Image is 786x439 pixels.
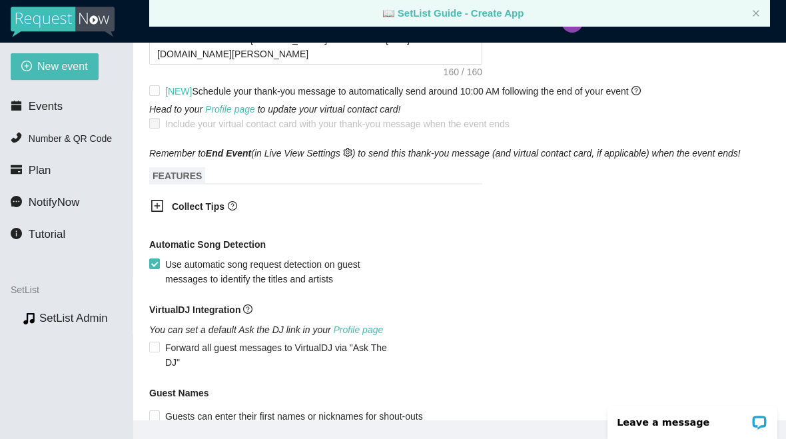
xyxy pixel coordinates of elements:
img: RequestNow [11,7,115,37]
span: plus-square [151,199,164,213]
span: NotifyNow [29,196,79,209]
span: plus-circle [21,61,32,73]
span: info-circle [11,228,22,239]
span: Forward all guest messages to VirtualDJ via "Ask The DJ" [160,340,408,370]
span: question-circle [631,86,641,95]
span: Schedule your thank-you message to automatically send around 10:00 AM following the end of your e... [165,86,641,97]
i: Head to your to update your virtual contact card! [149,104,400,115]
span: [NEW] [165,86,192,97]
span: calendar [11,100,22,111]
span: New event [37,58,88,75]
span: setting [343,148,352,157]
button: close [752,9,760,18]
span: question-circle [243,304,252,314]
span: FEATURES [149,167,205,185]
span: close [752,9,760,17]
span: Guests can enter their first names or nicknames for shout-outs [160,409,428,424]
span: Tutorial [29,228,65,240]
button: plus-circleNew event [11,53,99,80]
a: Profile page [334,324,384,335]
span: Events [29,100,63,113]
span: phone [11,132,22,143]
span: Include your virtual contact card with your thank-you message when the event ends [165,119,510,129]
span: Number & QR Code [29,133,112,144]
iframe: LiveChat chat widget [599,397,786,439]
b: End Event [206,148,251,159]
div: Collect Tipsquestion-circle [140,191,473,224]
span: question-circle [228,201,237,211]
span: credit-card [11,164,22,175]
i: Remember to (in Live View Settings ) to send this thank-you message (and virtual contact card, if... [149,148,741,159]
a: SetList Admin [39,312,108,324]
b: Automatic Song Detection [149,237,266,252]
a: laptop SetList Guide - Create App [382,7,524,19]
b: Collect Tips [172,201,224,212]
span: message [11,196,22,207]
span: Plan [29,164,51,177]
span: Use automatic song request detection on guest messages to identify the titles and artists [160,257,408,286]
b: VirtualDJ Integration [149,304,240,315]
i: You can set a default Ask the DJ link in your [149,324,383,335]
span: laptop [382,7,395,19]
a: Profile page [205,104,255,115]
b: Guest Names [149,388,208,398]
